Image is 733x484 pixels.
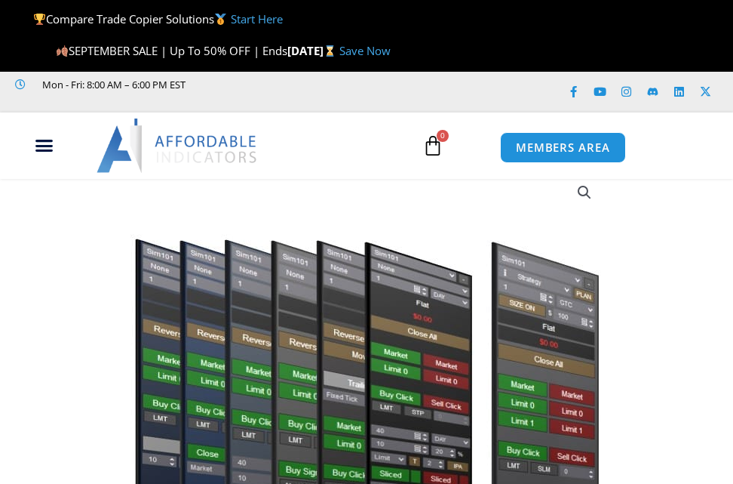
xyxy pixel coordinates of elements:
[34,14,45,25] img: 🏆
[33,11,282,26] span: Compare Trade Copier Solutions
[287,43,339,58] strong: [DATE]
[400,124,466,168] a: 0
[215,14,226,25] img: 🥇
[231,11,283,26] a: Start Here
[97,119,259,173] img: LogoAI | Affordable Indicators – NinjaTrader
[339,43,391,58] a: Save Now
[437,130,449,142] span: 0
[324,45,336,57] img: ⌛
[500,132,626,163] a: MEMBERS AREA
[57,45,68,57] img: 🍂
[56,43,287,58] span: SEPTEMBER SALE | Up To 50% OFF | Ends
[8,131,81,160] div: Menu Toggle
[38,76,186,94] span: Mon - Fri: 8:00 AM – 6:00 PM EST
[516,142,610,153] span: MEMBERS AREA
[15,94,241,109] iframe: Customer reviews powered by Trustpilot
[571,179,598,206] a: View full-screen image gallery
